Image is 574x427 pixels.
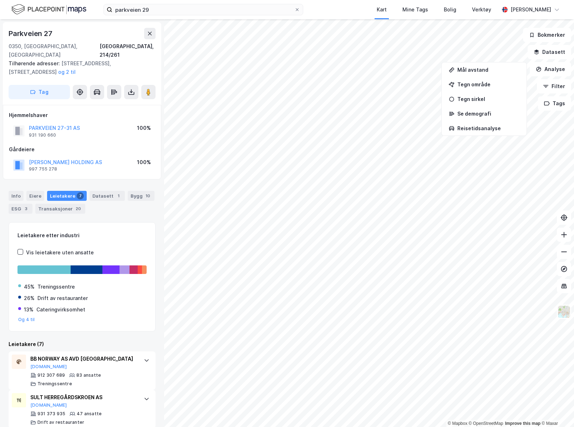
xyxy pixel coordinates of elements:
[457,67,519,73] div: Mål avstand
[128,191,154,201] div: Bygg
[457,81,519,87] div: Tegn område
[76,372,101,378] div: 83 ansatte
[37,294,88,303] div: Drift av restauranter
[9,204,32,214] div: ESG
[36,305,85,314] div: Cateringvirksomhet
[9,60,61,66] span: Tilhørende adresser:
[137,158,151,167] div: 100%
[510,5,551,14] div: [PERSON_NAME]
[444,5,456,14] div: Bolig
[90,191,125,201] div: Datasett
[115,192,122,199] div: 1
[137,124,151,132] div: 100%
[9,85,70,99] button: Tag
[448,421,467,426] a: Mapbox
[35,204,85,214] div: Transaksjoner
[538,393,574,427] iframe: Chat Widget
[30,402,67,408] button: [DOMAIN_NAME]
[24,305,34,314] div: 13%
[37,420,84,425] div: Drift av restauranter
[402,5,428,14] div: Mine Tags
[30,393,137,402] div: SULT HERREGÅRDSKROEN AS
[112,4,294,15] input: Søk på adresse, matrikkel, gårdeiere, leietakere eller personer
[17,231,147,240] div: Leietakere etter industri
[47,191,87,201] div: Leietakere
[144,192,152,199] div: 10
[26,248,94,257] div: Vis leietakere uten ansatte
[9,28,54,39] div: Parkveien 27
[26,191,44,201] div: Eiere
[24,294,35,303] div: 26%
[37,411,65,417] div: 931 373 935
[30,355,137,363] div: BB NORWAY AS AVD [GEOGRAPHIC_DATA]
[538,96,571,111] button: Tags
[30,364,67,370] button: [DOMAIN_NAME]
[29,132,56,138] div: 931 190 660
[29,166,57,172] div: 997 755 278
[18,317,35,322] button: Og 4 til
[457,111,519,117] div: Se demografi
[77,411,102,417] div: 47 ansatte
[37,381,72,387] div: Treningssentre
[557,305,571,319] img: Z
[74,205,82,212] div: 20
[537,79,571,93] button: Filter
[9,59,150,76] div: [STREET_ADDRESS], [STREET_ADDRESS]
[528,45,571,59] button: Datasett
[457,125,519,131] div: Reisetidsanalyse
[37,372,65,378] div: 912 307 689
[469,421,503,426] a: OpenStreetMap
[24,283,35,291] div: 45%
[523,28,571,42] button: Bokmerker
[11,3,86,16] img: logo.f888ab2527a4732fd821a326f86c7f29.svg
[538,393,574,427] div: Kontrollprogram for chat
[22,205,30,212] div: 3
[530,62,571,76] button: Analyse
[100,42,156,59] div: [GEOGRAPHIC_DATA], 214/261
[9,145,155,154] div: Gårdeiere
[77,192,84,199] div: 7
[505,421,540,426] a: Improve this map
[457,96,519,102] div: Tegn sirkel
[9,42,100,59] div: 0350, [GEOGRAPHIC_DATA], [GEOGRAPHIC_DATA]
[9,191,24,201] div: Info
[472,5,491,14] div: Verktøy
[37,283,75,291] div: Treningssentre
[377,5,387,14] div: Kart
[9,111,155,120] div: Hjemmelshaver
[9,340,156,349] div: Leietakere (7)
